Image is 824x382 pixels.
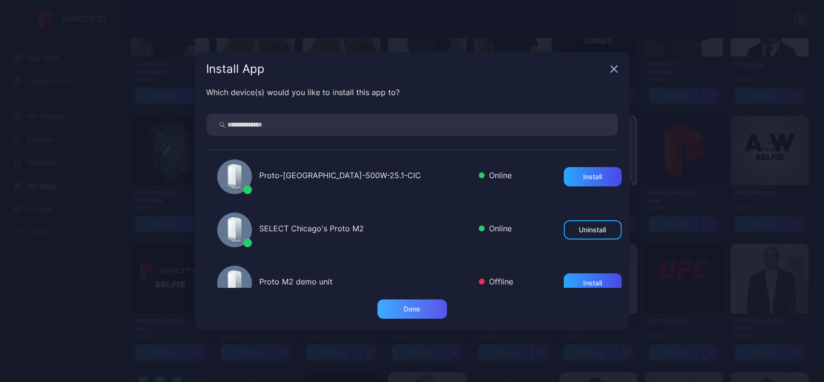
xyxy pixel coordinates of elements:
[479,223,512,237] div: Online
[404,305,420,313] div: Done
[479,170,512,184] div: Online
[564,167,622,186] button: Install
[377,299,447,319] button: Done
[583,173,602,181] div: Install
[260,170,471,184] div: Proto-[GEOGRAPHIC_DATA]-500W-25.1-CIC
[564,273,622,293] button: Install
[207,86,618,98] div: Which device(s) would you like to install this app to?
[564,220,622,240] button: Uninstall
[583,279,602,287] div: Install
[479,276,514,290] div: Offline
[207,63,606,75] div: Install App
[260,276,471,290] div: Proto M2 demo unit
[579,226,606,234] div: Uninstall
[260,223,471,237] div: SELECT Chicago's Proto M2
